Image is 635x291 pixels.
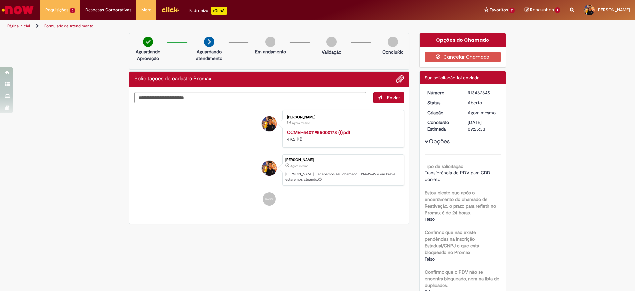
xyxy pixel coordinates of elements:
p: +GenAi [211,7,227,15]
dt: Conclusão Estimada [422,119,463,132]
b: Tipo de solicitação [425,163,463,169]
p: Aguardando Aprovação [132,48,164,62]
span: Transferência de PDV para CDD correto [425,170,492,182]
textarea: Digite sua mensagem aqui... [134,92,366,103]
dt: Status [422,99,463,106]
img: check-circle-green.png [143,37,153,47]
div: Opções do Chamado [420,33,506,47]
div: [DATE] 09:25:33 [468,119,498,132]
span: Agora mesmo [292,121,310,125]
div: Jorge Davidson Ferreira Da Silva [262,116,277,131]
img: click_logo_yellow_360x200.png [161,5,179,15]
div: Jorge Davidson Ferreira Da Silva [262,161,277,176]
span: Rascunhos [530,7,554,13]
div: Aberto [468,99,498,106]
a: Formulário de Atendimento [44,24,93,29]
a: CCMEI-54011955000173 (1).pdf [287,129,350,135]
span: Sua solicitação foi enviada [425,75,479,81]
div: [PERSON_NAME] [285,158,401,162]
b: Estou ciente que após o encerramento do chamado de Reativação, o prazo para refletir no Promax é ... [425,190,496,216]
p: Validação [322,49,341,55]
span: Requisições [45,7,68,13]
h2: Solicitações de cadastro Promax Histórico de tíquete [134,76,211,82]
span: Agora mesmo [468,110,496,116]
div: 49.2 KB [287,129,397,142]
span: Favoritos [490,7,508,13]
button: Adicionar anexos [396,75,404,83]
time: 29/08/2025 14:25:18 [292,121,310,125]
dt: Criação [422,109,463,116]
span: 5 [70,8,75,13]
span: 1 [555,7,560,13]
img: img-circle-grey.png [326,37,337,47]
span: [PERSON_NAME] [597,7,630,13]
a: Rascunhos [525,7,560,13]
span: Agora mesmo [290,164,308,168]
span: Enviar [387,95,400,101]
div: R13462645 [468,89,498,96]
ul: Trilhas de página [5,20,418,32]
img: img-circle-grey.png [265,37,275,47]
p: Concluído [382,49,403,55]
span: Falso [425,216,435,222]
p: Em andamento [255,48,286,55]
a: Página inicial [7,24,30,29]
div: 29/08/2025 14:25:24 [468,109,498,116]
b: Confirmo que não existe pendências na Inscrição Estadual/CNPJ e que está bloqueado no Promax [425,229,479,255]
li: Jorge Davidson Ferreira Da Silva [134,154,404,186]
button: Enviar [373,92,404,103]
p: [PERSON_NAME]! Recebemos seu chamado R13462645 e em breve estaremos atuando. [285,172,401,182]
img: arrow-next.png [204,37,214,47]
span: More [141,7,151,13]
div: Padroniza [189,7,227,15]
b: Confirmo que o PDV não se encontra bloqueado, nem na lista de duplicados. [425,269,499,288]
span: Falso [425,256,435,262]
img: img-circle-grey.png [388,37,398,47]
dt: Número [422,89,463,96]
p: Aguardando atendimento [193,48,225,62]
button: Cancelar Chamado [425,52,501,62]
time: 29/08/2025 14:25:24 [290,164,308,168]
ul: Histórico de tíquete [134,103,404,213]
span: Despesas Corporativas [85,7,131,13]
img: ServiceNow [1,3,35,17]
div: [PERSON_NAME] [287,115,397,119]
span: 7 [509,8,515,13]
